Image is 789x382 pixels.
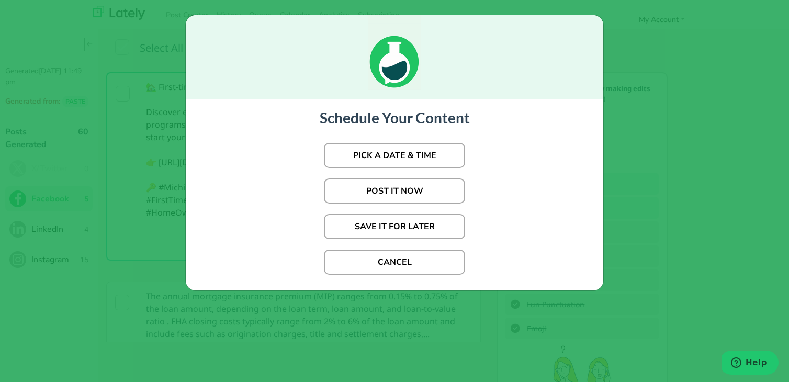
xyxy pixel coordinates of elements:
button: POST IT NOW [324,178,465,204]
img: loading_green.c7b22621.gif [368,15,421,90]
button: PICK A DATE & TIME [324,143,465,168]
h3: Schedule Your Content [196,109,593,127]
button: CANCEL [324,250,465,275]
iframe: Opens a widget where you can find more information [722,351,779,377]
button: SAVE IT FOR LATER [324,214,465,239]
